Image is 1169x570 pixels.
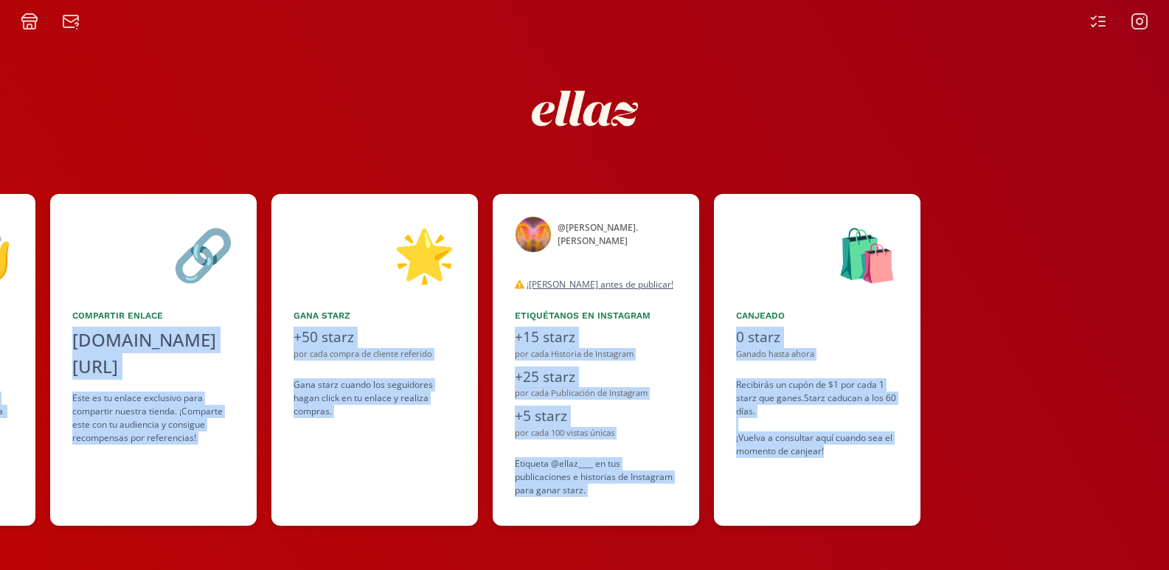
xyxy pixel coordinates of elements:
[736,378,898,458] div: Recibirás un cupón de $1 por cada 1 starz que ganes. Starz caducan a los 60 días. ¡Vuelva a consu...
[515,348,677,361] div: por cada Historia de Instagram
[527,278,673,291] u: ¡[PERSON_NAME] antes de publicar!
[515,366,677,388] div: +25 starz
[294,327,456,348] div: +50 starz
[515,406,677,427] div: +5 starz
[294,216,456,291] div: 🌟
[515,387,677,400] div: por cada Publicación de Instagram
[72,327,235,380] div: [DOMAIN_NAME][URL]
[72,392,235,445] div: Este es tu enlace exclusivo para compartir nuestra tienda. ¡Comparte este con tu audiencia y cons...
[72,216,235,291] div: 🔗
[515,309,677,322] div: Etiquétanos en Instagram
[294,378,456,418] div: Gana starz cuando los seguidores hagan click en tu enlace y realiza compras .
[294,309,456,322] div: Gana starz
[736,309,898,322] div: Canjeado
[518,42,651,175] img: nKmKAABZpYV7
[736,216,898,291] div: 🛍️
[515,457,677,497] div: Etiqueta @ellaz____ en tus publicaciones e historias de Instagram para ganar starz.
[558,221,677,248] div: @ [PERSON_NAME].[PERSON_NAME]
[72,309,235,322] div: Compartir Enlace
[736,327,898,348] div: 0 starz
[515,327,677,348] div: +15 starz
[736,348,898,361] div: Ganado hasta ahora
[515,427,677,439] div: por cada 100 vistas únicas
[294,348,456,361] div: por cada compra de cliente referido
[515,216,552,253] img: 355290117_6441669875925291_6931941137007987740_n.jpg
